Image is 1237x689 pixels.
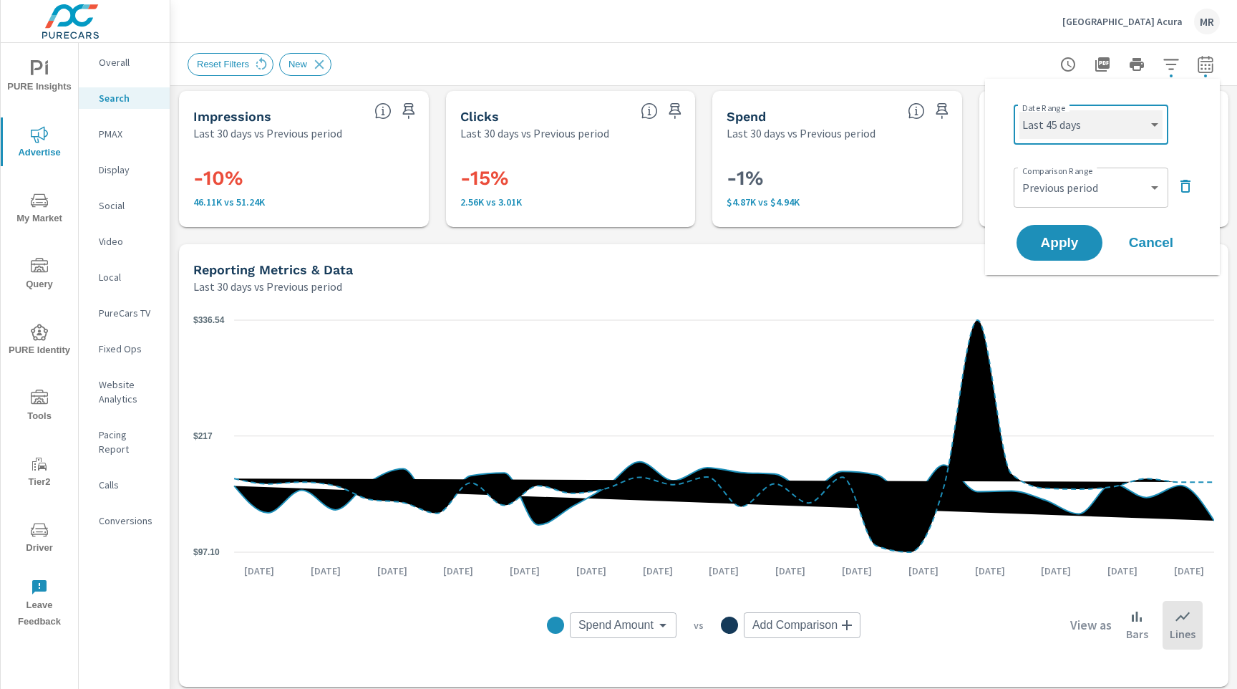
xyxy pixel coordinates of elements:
span: My Market [5,192,74,227]
div: MR [1194,9,1220,34]
h5: Reporting Metrics & Data [193,262,353,277]
button: Apply [1017,225,1102,261]
p: [DATE] [1031,564,1081,578]
div: Display [79,159,170,180]
span: Tools [5,390,74,425]
div: nav menu [1,43,78,636]
p: Last 30 days vs Previous period [193,278,342,295]
p: [DATE] [965,564,1015,578]
div: Spend Amount [570,612,676,638]
p: Social [99,198,158,213]
p: [GEOGRAPHIC_DATA] Acura [1062,15,1183,28]
h5: Spend [727,109,766,124]
span: Add Comparison [752,618,838,632]
h3: -1% [727,166,948,191]
span: PURE Insights [5,60,74,95]
h6: View as [1070,618,1112,632]
div: PMAX [79,123,170,145]
p: 2,560 vs 3,005 [460,196,681,208]
div: New [279,53,331,76]
text: $217 [193,431,213,441]
span: Tier2 [5,456,74,491]
div: Overall [79,52,170,73]
text: $97.10 [193,547,220,557]
span: PURE Identity [5,324,74,359]
p: PureCars TV [99,306,158,320]
p: Conversions [99,514,158,528]
text: $336.54 [193,315,225,325]
span: Cancel [1122,236,1180,249]
span: Reset Filters [188,59,258,69]
p: Video [99,234,158,249]
span: The number of times an ad was clicked by a consumer. [641,102,658,120]
p: [DATE] [1097,564,1148,578]
div: Fixed Ops [79,338,170,360]
p: vs [676,619,721,632]
h5: Clicks [460,109,499,124]
p: [DATE] [699,564,749,578]
div: Pacing Report [79,424,170,460]
p: [DATE] [433,564,483,578]
h3: -10% [193,166,414,191]
p: Last 30 days vs Previous period [727,125,875,142]
p: PMAX [99,127,158,141]
span: Query [5,258,74,293]
p: Pacing Report [99,428,158,456]
p: Overall [99,55,158,69]
p: [DATE] [234,564,284,578]
span: Spend Amount [578,618,654,632]
p: [DATE] [500,564,550,578]
div: Add Comparison [744,612,860,638]
p: Bars [1126,625,1148,642]
p: Local [99,270,158,284]
p: $4,872 vs $4,944 [727,196,948,208]
span: Save this to your personalized report [664,100,687,122]
div: Social [79,195,170,216]
span: Leave Feedback [5,579,74,630]
p: Display [99,163,158,177]
h5: Impressions [193,109,271,124]
span: Save this to your personalized report [931,100,954,122]
p: 46,110 vs 51,239 [193,196,414,208]
div: PureCars TV [79,302,170,324]
p: [DATE] [765,564,815,578]
div: Conversions [79,510,170,531]
div: Search [79,87,170,109]
p: [DATE] [633,564,683,578]
p: [DATE] [566,564,616,578]
div: Reset Filters [188,53,273,76]
div: Video [79,231,170,252]
p: Calls [99,478,158,492]
p: [DATE] [1164,564,1214,578]
p: [DATE] [898,564,949,578]
div: Website Analytics [79,374,170,410]
button: Select Date Range [1191,50,1220,79]
span: Advertise [5,126,74,161]
p: Lines [1170,625,1195,642]
div: Calls [79,474,170,496]
p: Last 30 days vs Previous period [193,125,342,142]
span: Driver [5,521,74,556]
p: Search [99,91,158,105]
p: Fixed Ops [99,342,158,356]
button: Cancel [1108,225,1194,261]
p: Website Analytics [99,377,158,406]
p: Last 30 days vs Previous period [460,125,609,142]
h3: -15% [460,166,681,191]
div: Local [79,266,170,288]
span: The amount of money spent on advertising during the period. [908,102,925,120]
p: [DATE] [832,564,882,578]
p: [DATE] [301,564,351,578]
p: [DATE] [367,564,417,578]
span: New [280,59,316,69]
button: Apply Filters [1157,50,1185,79]
span: Apply [1031,236,1088,249]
